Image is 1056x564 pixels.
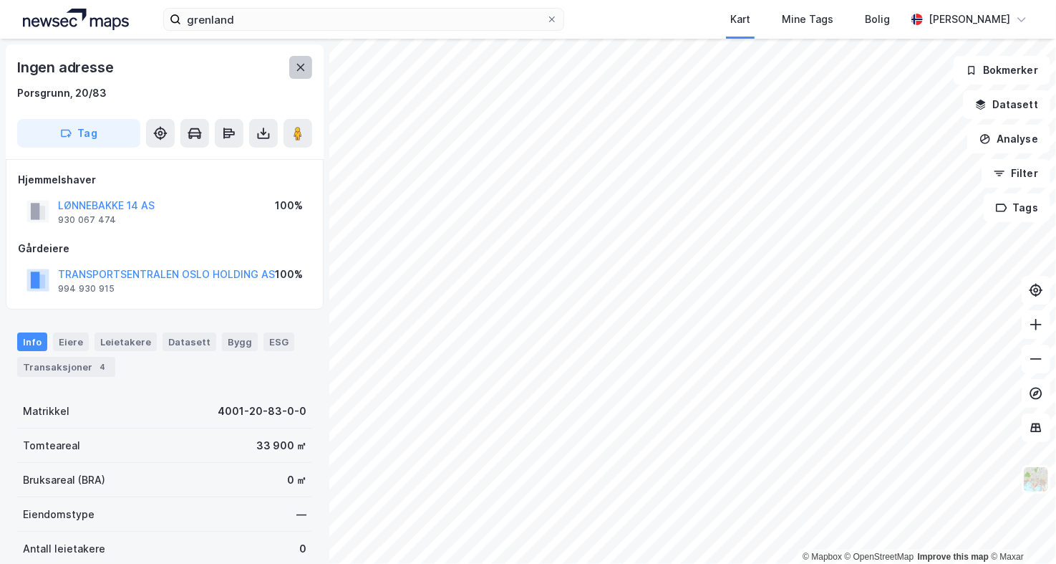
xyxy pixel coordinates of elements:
div: Tomteareal [23,437,80,454]
a: OpenStreetMap [845,552,914,562]
div: 100% [275,266,303,283]
iframe: Chat Widget [984,495,1056,564]
div: Leietakere [95,333,157,351]
div: 0 [299,540,306,558]
div: Eiere [53,333,89,351]
div: Datasett [163,333,216,351]
div: Antall leietakere [23,540,105,558]
div: Matrikkel [23,403,69,420]
div: Gårdeiere [18,240,311,257]
input: Søk på adresse, matrikkel, gårdeiere, leietakere eller personer [181,9,546,30]
img: logo.a4113a55bc3d86da70a041830d287a7e.svg [23,9,129,30]
div: Bygg [222,333,258,351]
button: Tags [984,193,1050,222]
div: Eiendomstype [23,506,95,523]
button: Analyse [967,125,1050,153]
div: 100% [275,197,303,214]
div: 4 [95,360,110,374]
div: Transaksjoner [17,357,115,377]
div: ESG [263,333,294,351]
div: 4001-20-83-0-0 [218,403,306,420]
a: Mapbox [803,552,842,562]
div: Ingen adresse [17,56,116,79]
button: Datasett [963,90,1050,119]
div: Mine Tags [782,11,833,28]
div: Kontrollprogram for chat [984,495,1056,564]
button: Bokmerker [954,56,1050,85]
div: Porsgrunn, 20/83 [17,85,107,102]
div: Bolig [865,11,890,28]
div: Kart [730,11,750,28]
div: [PERSON_NAME] [929,11,1010,28]
div: Bruksareal (BRA) [23,472,105,489]
div: Hjemmelshaver [18,171,311,188]
button: Tag [17,119,140,148]
button: Filter [982,159,1050,188]
div: 0 ㎡ [287,472,306,489]
div: 994 930 915 [58,283,115,295]
img: Z [1022,466,1050,493]
div: — [296,506,306,523]
div: Info [17,333,47,351]
div: 33 900 ㎡ [256,437,306,454]
a: Improve this map [918,552,989,562]
div: 930 067 474 [58,214,116,226]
